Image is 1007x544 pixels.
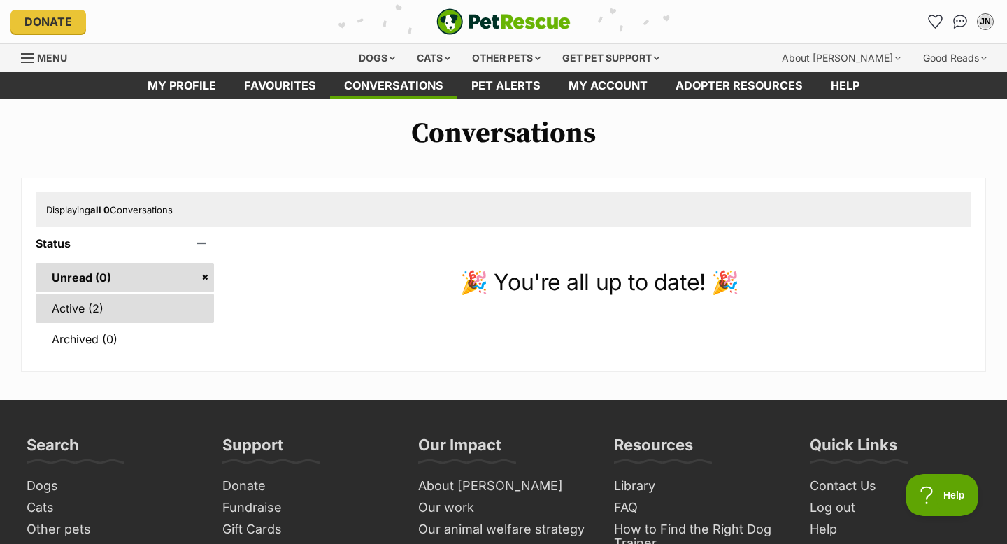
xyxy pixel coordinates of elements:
a: Dogs [21,475,203,497]
a: Our work [413,497,594,519]
div: Cats [407,44,460,72]
a: About [PERSON_NAME] [413,475,594,497]
a: Help [817,72,873,99]
img: chat-41dd97257d64d25036548639549fe6c8038ab92f7586957e7f3b1b290dea8141.svg [953,15,968,29]
a: Help [804,519,986,541]
strong: all 0 [90,204,110,215]
h3: Quick Links [810,435,897,463]
span: Displaying Conversations [46,204,173,215]
div: JN [978,15,992,29]
a: Our animal welfare strategy [413,519,594,541]
div: Other pets [462,44,550,72]
a: Conversations [949,10,971,33]
a: Fundraise [217,497,399,519]
a: Donate [217,475,399,497]
h3: Resources [614,435,693,463]
a: My account [555,72,662,99]
header: Status [36,237,214,250]
p: 🎉 You're all up to date! 🎉 [228,266,971,299]
a: Other pets [21,519,203,541]
button: My account [974,10,997,33]
a: Menu [21,44,77,69]
a: Active (2) [36,294,214,323]
a: Contact Us [804,475,986,497]
h3: Support [222,435,283,463]
a: Gift Cards [217,519,399,541]
iframe: Help Scout Beacon - Open [906,474,979,516]
a: Favourites [230,72,330,99]
div: About [PERSON_NAME] [772,44,910,72]
a: Cats [21,497,203,519]
a: FAQ [608,497,790,519]
div: Get pet support [552,44,669,72]
span: Menu [37,52,67,64]
a: Library [608,475,790,497]
h3: Search [27,435,79,463]
a: Donate [10,10,86,34]
a: conversations [330,72,457,99]
a: Adopter resources [662,72,817,99]
a: Favourites [924,10,946,33]
a: PetRescue [436,8,571,35]
a: Log out [804,497,986,519]
img: logo-e224e6f780fb5917bec1dbf3a21bbac754714ae5b6737aabdf751b685950b380.svg [436,8,571,35]
ul: Account quick links [924,10,997,33]
div: Good Reads [913,44,997,72]
h3: Our Impact [418,435,501,463]
a: Pet alerts [457,72,555,99]
a: Archived (0) [36,324,214,354]
a: My profile [134,72,230,99]
a: Unread (0) [36,263,214,292]
div: Dogs [349,44,405,72]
